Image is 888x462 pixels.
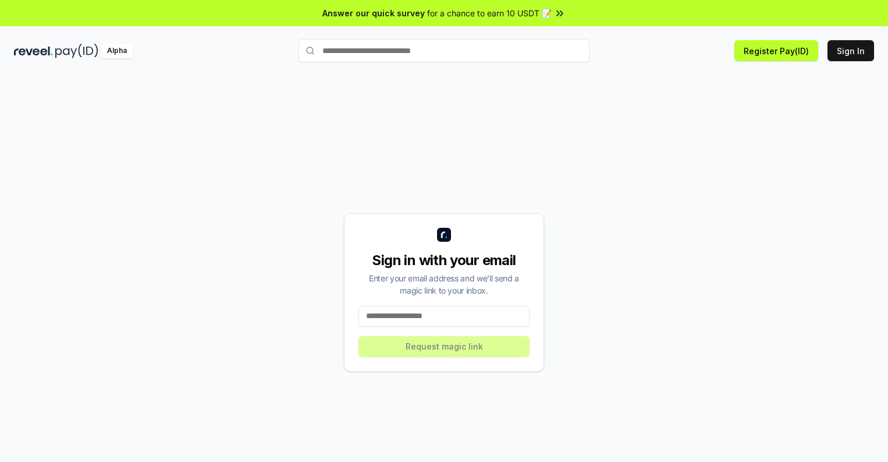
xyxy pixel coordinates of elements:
span: for a chance to earn 10 USDT 📝 [427,7,552,19]
div: Sign in with your email [358,251,530,270]
span: Answer our quick survey [322,7,425,19]
img: logo_small [437,228,451,242]
div: Alpha [101,44,133,58]
div: Enter your email address and we’ll send a magic link to your inbox. [358,272,530,297]
img: reveel_dark [14,44,53,58]
button: Register Pay(ID) [734,40,818,61]
button: Sign In [827,40,874,61]
img: pay_id [55,44,98,58]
